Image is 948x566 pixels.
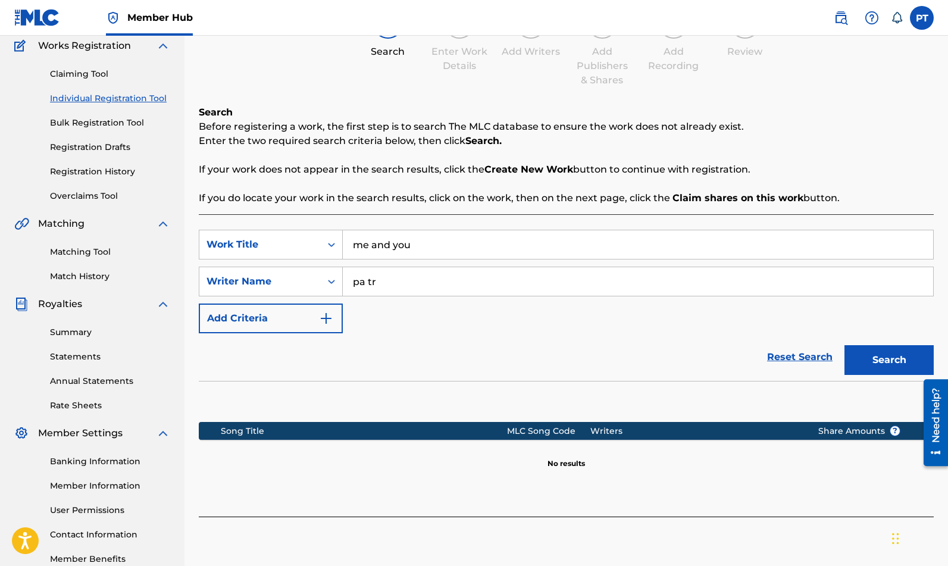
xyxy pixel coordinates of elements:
img: help [865,11,879,25]
div: MLC Song Code [507,425,591,437]
form: Search Form [199,230,934,381]
button: Search [844,345,934,375]
p: If your work does not appear in the search results, click the button to continue with registration. [199,162,934,177]
img: expand [156,426,170,440]
iframe: Chat Widget [888,509,948,566]
p: If you do locate your work in the search results, click on the work, then on the next page, click... [199,191,934,205]
a: Member Information [50,480,170,492]
div: Add Recording [644,45,703,73]
img: Royalties [14,297,29,311]
a: Statements [50,351,170,363]
a: User Permissions [50,504,170,517]
img: Top Rightsholder [106,11,120,25]
button: Add Criteria [199,304,343,333]
img: MLC Logo [14,9,60,26]
img: expand [156,217,170,231]
a: Registration Drafts [50,141,170,154]
span: Works Registration [38,39,131,53]
img: expand [156,297,170,311]
div: Add Writers [501,45,561,59]
div: Enter Work Details [430,45,489,73]
div: Song Title [221,425,507,437]
a: Bulk Registration Tool [50,117,170,129]
div: Writers [590,425,800,437]
span: Matching [38,217,85,231]
div: Add Publishers & Shares [572,45,632,87]
a: Rate Sheets [50,399,170,412]
div: Help [860,6,884,30]
a: Registration History [50,165,170,178]
span: Member Hub [127,11,193,24]
iframe: Resource Center [915,373,948,472]
a: Summary [50,326,170,339]
div: Search [358,45,418,59]
a: Member Benefits [50,553,170,565]
div: Notifications [891,12,903,24]
span: Share Amounts [818,425,900,437]
img: 9d2ae6d4665cec9f34b9.svg [319,311,333,326]
p: Before registering a work, the first step is to search The MLC database to ensure the work does n... [199,120,934,134]
img: expand [156,39,170,53]
img: Matching [14,217,29,231]
a: Match History [50,270,170,283]
img: Member Settings [14,426,29,440]
div: Review [715,45,775,59]
span: Member Settings [38,426,123,440]
span: Royalties [38,297,82,311]
a: Individual Registration Tool [50,92,170,105]
strong: Search. [465,135,502,146]
a: Overclaims Tool [50,190,170,202]
a: Banking Information [50,455,170,468]
div: Writer Name [207,274,314,289]
strong: Claim shares on this work [672,192,803,204]
a: Claiming Tool [50,68,170,80]
a: Matching Tool [50,246,170,258]
a: Reset Search [761,344,839,370]
a: Public Search [829,6,853,30]
div: Work Title [207,237,314,252]
p: Enter the two required search criteria below, then click [199,134,934,148]
div: User Menu [910,6,934,30]
a: Contact Information [50,529,170,541]
b: Search [199,107,233,118]
strong: Create New Work [484,164,573,175]
img: search [834,11,848,25]
a: Annual Statements [50,375,170,387]
p: No results [547,444,585,469]
div: Drag [892,521,899,556]
span: ? [890,426,900,436]
img: Works Registration [14,39,30,53]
